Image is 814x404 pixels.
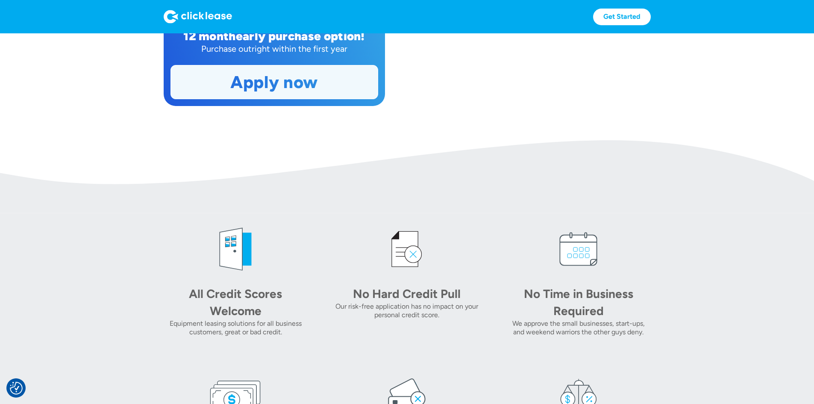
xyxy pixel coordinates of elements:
img: Logo [164,10,232,24]
div: No Time in Business Required [519,285,638,319]
div: We approve the small businesses, start-ups, and weekend warriors the other guys deny. [506,319,650,336]
div: early purchase option! [236,29,365,43]
div: Purchase outright within the first year [170,43,378,55]
img: welcome icon [210,224,261,275]
img: calendar icon [553,224,604,275]
img: Revisit consent button [10,382,23,395]
div: No Hard Credit Pull [347,285,467,302]
a: Apply now [171,65,378,99]
img: credit icon [381,224,432,275]
div: All Credit Scores Welcome [176,285,295,319]
div: 12 month [183,29,236,43]
div: Our risk-free application has no impact on your personal credit score. [335,302,479,319]
button: Consent Preferences [10,382,23,395]
div: Equipment leasing solutions for all business customers, great or bad credit. [164,319,308,336]
a: Get Started [593,9,651,25]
